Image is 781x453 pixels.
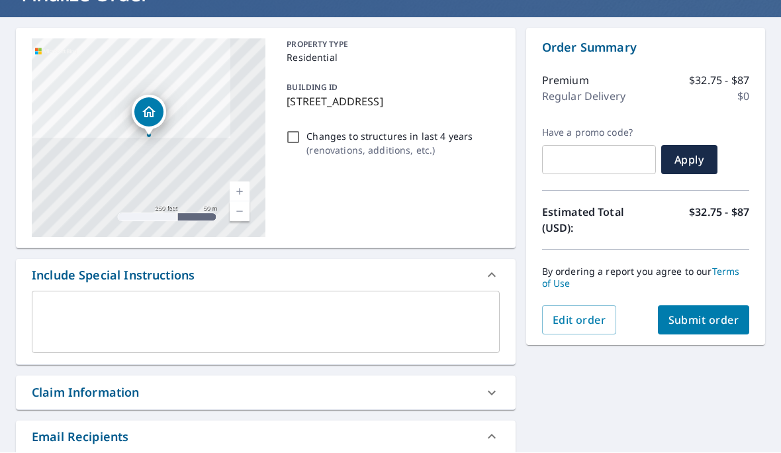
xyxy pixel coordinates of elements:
[306,130,473,144] p: Changes to structures in last 4 years
[658,306,750,335] button: Submit order
[542,39,749,57] p: Order Summary
[32,267,195,285] div: Include Special Instructions
[287,94,494,110] p: [STREET_ADDRESS]
[542,266,749,290] p: By ordering a report you agree to our
[287,51,494,65] p: Residential
[32,384,140,402] div: Claim Information
[737,89,749,105] p: $0
[287,39,494,51] p: PROPERTY TYPE
[668,313,739,328] span: Submit order
[689,73,749,89] p: $32.75 - $87
[542,205,646,236] p: Estimated Total (USD):
[306,144,473,158] p: ( renovations, additions, etc. )
[16,376,516,410] div: Claim Information
[542,89,625,105] p: Regular Delivery
[689,205,749,236] p: $32.75 - $87
[230,182,250,202] a: Current Level 17, Zoom In
[553,313,606,328] span: Edit order
[132,95,166,136] div: Dropped pin, building 1, Residential property, 18 School St Lincoln, NH 03251
[32,428,128,446] div: Email Recipients
[230,202,250,222] a: Current Level 17, Zoom Out
[661,146,717,175] button: Apply
[16,421,516,453] div: Email Recipients
[672,153,707,168] span: Apply
[542,127,656,139] label: Have a promo code?
[16,260,516,291] div: Include Special Instructions
[542,266,740,290] a: Terms of Use
[287,82,338,93] p: BUILDING ID
[542,73,589,89] p: Premium
[542,306,617,335] button: Edit order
